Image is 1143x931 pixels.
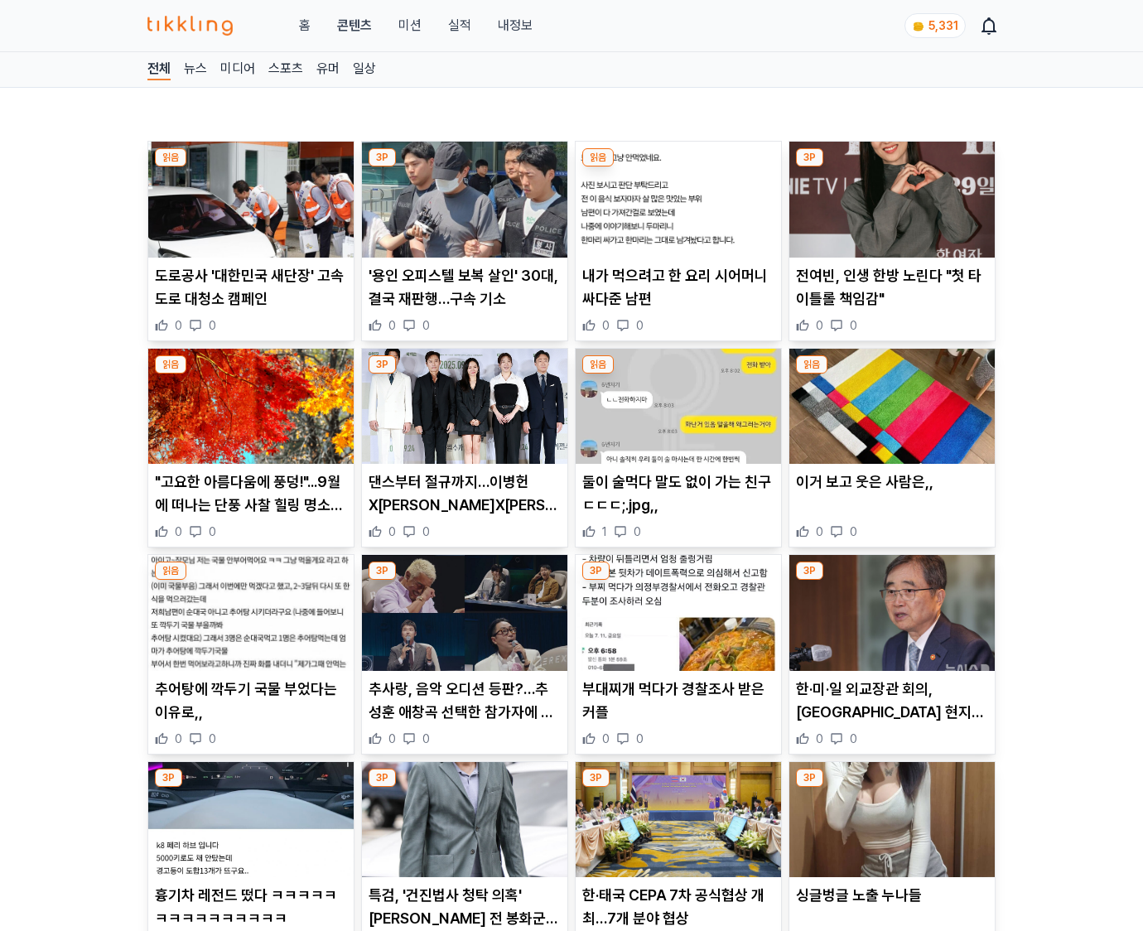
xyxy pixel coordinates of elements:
span: 0 [850,317,857,334]
div: 3P [796,148,823,166]
span: 0 [602,731,610,747]
span: 0 [850,731,857,747]
div: 3P [369,148,396,166]
div: 3P 추사랑, 음악 오디션 등판?…추성훈 애창곡 선택한 참가자에 관심 집중(우리들의 발라드) 추사랑, 음악 오디션 등판?…추성훈 애창곡 선택한 참가자에 관심 집중(우리들의 발... [361,554,568,755]
span: 0 [175,731,182,747]
img: 이거 보고 웃은 사람은,, [789,349,995,465]
div: 읽음 추어탕에 깍두기 국물 부었다는 이유로,, 추어탕에 깍두기 국물 부었다는 이유로,, 0 0 [147,554,354,755]
div: 읽음 이거 보고 웃은 사람은,, 이거 보고 웃은 사람은,, 0 0 [789,348,996,548]
span: 5,331 [928,19,958,32]
p: 내가 먹으려고 한 요리 시어머니 싸다준 남편 [582,264,774,311]
p: 특검, '건진법사 청탁 의혹' [PERSON_NAME] 전 봉화군수 참고인 소환 [369,884,561,930]
img: 한·미·일 외교장관 회의, 뉴욕 현지서 22일 개최 [789,555,995,671]
a: 미디어 [220,59,255,80]
div: 3P [369,769,396,787]
img: 싱글벙글 노출 누나들 [789,762,995,878]
span: 0 [209,317,216,334]
p: 댄스부터 절규까지…이병헌X[PERSON_NAME]X[PERSON_NAME][PERSON_NAME]X[PERSON_NAME] '어쩔수가없다' [현장PICK] [369,470,561,517]
span: 0 [636,317,644,334]
div: 3P [582,769,610,787]
img: 특검, '건진법사 청탁 의혹' 박노욱 전 봉화군수 참고인 소환 [362,762,567,878]
div: 3P [369,355,396,374]
a: 홈 [299,16,311,36]
span: 0 [388,317,396,334]
img: '용인 오피스텔 보복 살인' 30대, 결국 재판행…구속 기소 [362,142,567,258]
div: 3P [796,769,823,787]
a: 전체 [147,59,171,80]
a: 내정보 [498,16,533,36]
div: 읽음 [582,355,614,374]
p: 부대찌개 먹다가 경찰조사 받은 커플 [582,678,774,724]
img: 도로공사 '대한민국 새단장' 고속도로 대청소 캠페인 [148,142,354,258]
p: 둘이 술먹다 말도 없이 가는 친구 ㄷㄷㄷ;.jpg,, [582,470,774,517]
p: 이거 보고 웃은 사람은,, [796,470,988,494]
span: 0 [388,523,396,540]
div: 읽음 내가 먹으려고 한 요리 시어머니 싸다준 남편 내가 먹으려고 한 요리 시어머니 싸다준 남편 0 0 [575,141,782,341]
span: 0 [209,731,216,747]
span: 0 [816,731,823,747]
div: 읽음 [582,148,614,166]
img: 댄스부터 절규까지…이병헌X손예진X박희순X이성민X염혜란 '어쩔수가없다' [현장PICK] [362,349,567,465]
div: 읽음 [796,355,827,374]
img: coin [912,20,925,33]
img: 부대찌개 먹다가 경찰조사 받은 커플 [576,555,781,671]
div: 3P 댄스부터 절규까지…이병헌X손예진X박희순X이성민X염혜란 '어쩔수가없다' [현장PICK] 댄스부터 절규까지…이병헌X[PERSON_NAME]X[PERSON_NAME][PERS... [361,348,568,548]
div: 3P [369,562,396,580]
span: 0 [422,731,430,747]
span: 0 [850,523,857,540]
img: 내가 먹으려고 한 요리 시어머니 싸다준 남편 [576,142,781,258]
span: 0 [422,523,430,540]
p: 전여빈, 인생 한방 노린다 "첫 타이틀롤 책임감" [796,264,988,311]
p: 추어탕에 깍두기 국물 부었다는 이유로,, [155,678,347,724]
p: 흉기차 레전드 떴다 ㅋㅋㅋㅋㅋㅋㅋㅋㅋㅋㅋㅋㅋㅋㅋ [155,884,347,930]
span: 0 [636,731,644,747]
img: 한·태국 CEPA 7차 공식협상 개최…7개 분야 협상 [576,762,781,878]
span: 0 [602,317,610,334]
p: 도로공사 '대한민국 새단장' 고속도로 대청소 캠페인 [155,264,347,311]
img: "고요한 아름다움에 풍덩!"...9월에 떠나는 단풍 사찰 힐링 명소 BEST 4 추천 [148,349,354,465]
p: "고요한 아름다움에 풍덩!"...9월에 떠나는 단풍 사찰 힐링 명소 BEST 4 추천 [155,470,347,517]
a: coin 5,331 [904,13,962,38]
span: 0 [175,523,182,540]
a: 일상 [353,59,376,80]
div: 읽음 [155,355,186,374]
div: 3P 전여빈, 인생 한방 노린다 "첫 타이틀롤 책임감" 전여빈, 인생 한방 노린다 "첫 타이틀롤 책임감" 0 0 [789,141,996,341]
a: 스포츠 [268,59,303,80]
span: 0 [816,317,823,334]
p: 한·태국 CEPA 7차 공식협상 개최…7개 분야 협상 [582,884,774,930]
img: 추어탕에 깍두기 국물 부었다는 이유로,, [148,555,354,671]
img: 둘이 술먹다 말도 없이 가는 친구 ㄷㄷㄷ;.jpg,, [576,349,781,465]
span: 0 [422,317,430,334]
p: 싱글벙글 노출 누나들 [796,884,988,907]
span: 0 [816,523,823,540]
a: 유머 [316,59,340,80]
span: 0 [209,523,216,540]
div: 읽음 [155,562,186,580]
p: 추사랑, 음악 오디션 등판?…추성훈 애창곡 선택한 참가자에 관심 집중(우리들의 발라드) [369,678,561,724]
div: 3P [796,562,823,580]
span: 0 [634,523,641,540]
p: 한·미·일 외교장관 회의, [GEOGRAPHIC_DATA] 현지서 22일 개최 [796,678,988,724]
a: 뉴스 [184,59,207,80]
div: 3P 부대찌개 먹다가 경찰조사 받은 커플 부대찌개 먹다가 경찰조사 받은 커플 0 0 [575,554,782,755]
span: 1 [602,523,607,540]
span: 0 [175,317,182,334]
p: '용인 오피스텔 보복 살인' 30대, 결국 재판행…구속 기소 [369,264,561,311]
div: 읽음 도로공사 '대한민국 새단장' 고속도로 대청소 캠페인 도로공사 '대한민국 새단장' 고속도로 대청소 캠페인 0 0 [147,141,354,341]
div: 3P [582,562,610,580]
button: 미션 [398,16,422,36]
a: 콘텐츠 [337,16,372,36]
img: 흉기차 레전드 떴다 ㅋㅋㅋㅋㅋㅋㅋㅋㅋㅋㅋㅋㅋㅋㅋ [148,762,354,878]
div: 3P [155,769,182,787]
div: 3P 한·미·일 외교장관 회의, 뉴욕 현지서 22일 개최 한·미·일 외교장관 회의, [GEOGRAPHIC_DATA] 현지서 22일 개최 0 0 [789,554,996,755]
div: 3P '용인 오피스텔 보복 살인' 30대, 결국 재판행…구속 기소 '용인 오피스텔 보복 살인' 30대, 결국 재판행…구속 기소 0 0 [361,141,568,341]
div: 읽음 [155,148,186,166]
span: 0 [388,731,396,747]
img: 추사랑, 음악 오디션 등판?…추성훈 애창곡 선택한 참가자에 관심 집중(우리들의 발라드) [362,555,567,671]
a: 실적 [448,16,471,36]
img: 티끌링 [147,16,233,36]
div: 읽음 "고요한 아름다움에 풍덩!"...9월에 떠나는 단풍 사찰 힐링 명소 BEST 4 추천 "고요한 아름다움에 풍덩!"...9월에 떠나는 단풍 사찰 힐링 명소 BEST 4 추... [147,348,354,548]
img: 전여빈, 인생 한방 노린다 "첫 타이틀롤 책임감" [789,142,995,258]
div: 읽음 둘이 술먹다 말도 없이 가는 친구 ㄷㄷㄷ;.jpg,, 둘이 술먹다 말도 없이 가는 친구 ㄷㄷㄷ;.jpg,, 1 0 [575,348,782,548]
